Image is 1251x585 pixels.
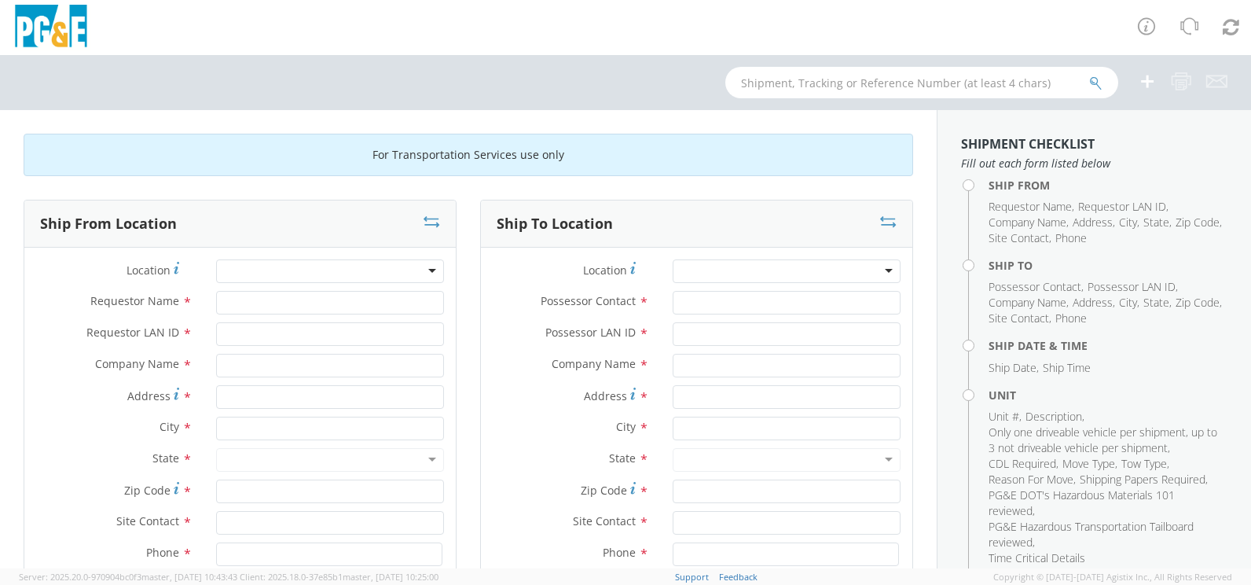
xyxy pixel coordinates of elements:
[609,451,636,465] span: State
[989,230,1051,246] li: ,
[1176,215,1222,230] li: ,
[961,135,1095,153] strong: Shipment Checklist
[989,389,1227,401] h4: Unit
[1176,215,1220,230] span: Zip Code
[95,356,179,371] span: Company Name
[1062,456,1115,471] span: Move Type
[583,263,627,278] span: Location
[989,199,1072,214] span: Requestor Name
[90,293,179,308] span: Requestor Name
[989,425,1223,456] li: ,
[1073,295,1113,310] span: Address
[1119,215,1139,230] li: ,
[989,215,1069,230] li: ,
[1119,295,1139,311] li: ,
[1078,199,1166,214] span: Requestor LAN ID
[989,360,1039,376] li: ,
[1078,199,1168,215] li: ,
[497,216,613,232] h3: Ship To Location
[152,451,179,465] span: State
[989,456,1056,471] span: CDL Required
[989,456,1058,472] li: ,
[581,483,627,498] span: Zip Code
[541,293,636,308] span: Possessor Contact
[989,472,1076,487] li: ,
[719,571,758,583] a: Feedback
[1080,472,1208,487] li: ,
[1055,230,1087,245] span: Phone
[116,513,179,528] span: Site Contact
[616,419,636,434] span: City
[160,419,179,434] span: City
[989,311,1051,326] li: ,
[127,263,171,278] span: Location
[989,199,1074,215] li: ,
[24,134,913,176] div: For Transportation Services use only
[989,230,1049,245] span: Site Contact
[989,259,1227,271] h4: Ship To
[989,487,1223,519] li: ,
[1176,295,1220,310] span: Zip Code
[989,311,1049,326] span: Site Contact
[584,388,627,403] span: Address
[1121,456,1167,471] span: Tow Type
[1143,215,1169,230] span: State
[989,360,1036,375] span: Ship Date
[1055,311,1087,326] span: Phone
[1043,360,1091,375] span: Ship Time
[1073,295,1115,311] li: ,
[603,545,636,560] span: Phone
[961,156,1227,171] span: Fill out each form listed below
[989,519,1223,550] li: ,
[146,545,179,560] span: Phone
[989,409,1019,424] span: Unit #
[989,179,1227,191] h4: Ship From
[1088,279,1178,295] li: ,
[19,571,237,583] span: Server: 2025.20.0-970904bc0f3
[989,215,1066,230] span: Company Name
[240,571,438,583] span: Client: 2025.18.0-37e85b1
[989,409,1022,425] li: ,
[1088,279,1176,294] span: Possessor LAN ID
[989,519,1194,550] span: PG&E Hazardous Transportation Tailboard reviewed
[127,388,171,403] span: Address
[1143,295,1172,311] li: ,
[86,325,179,340] span: Requestor LAN ID
[124,483,171,498] span: Zip Code
[989,340,1227,351] h4: Ship Date & Time
[989,425,1217,455] span: Only one driveable vehicle per shipment, up to 3 not driveable vehicle per shipment
[1080,472,1205,487] span: Shipping Papers Required
[1119,295,1137,310] span: City
[1119,215,1137,230] span: City
[1143,295,1169,310] span: State
[989,550,1085,565] span: Time Critical Details
[675,571,709,583] a: Support
[725,67,1118,98] input: Shipment, Tracking or Reference Number (at least 4 chars)
[12,5,90,51] img: pge-logo-06675f144f4cfa6a6814.png
[989,279,1084,295] li: ,
[1073,215,1115,230] li: ,
[1176,295,1222,311] li: ,
[993,571,1232,583] span: Copyright © [DATE]-[DATE] Agistix Inc., All Rights Reserved
[1062,456,1117,472] li: ,
[545,325,636,340] span: Possessor LAN ID
[343,571,438,583] span: master, [DATE] 10:25:00
[989,472,1073,487] span: Reason For Move
[1143,215,1172,230] li: ,
[989,279,1081,294] span: Possessor Contact
[1025,409,1082,424] span: Description
[989,295,1069,311] li: ,
[552,356,636,371] span: Company Name
[989,295,1066,310] span: Company Name
[40,216,177,232] h3: Ship From Location
[1025,409,1084,425] li: ,
[141,571,237,583] span: master, [DATE] 10:43:43
[989,487,1175,518] span: PG&E DOT's Hazardous Materials 101 reviewed
[1121,456,1169,472] li: ,
[1073,215,1113,230] span: Address
[573,513,636,528] span: Site Contact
